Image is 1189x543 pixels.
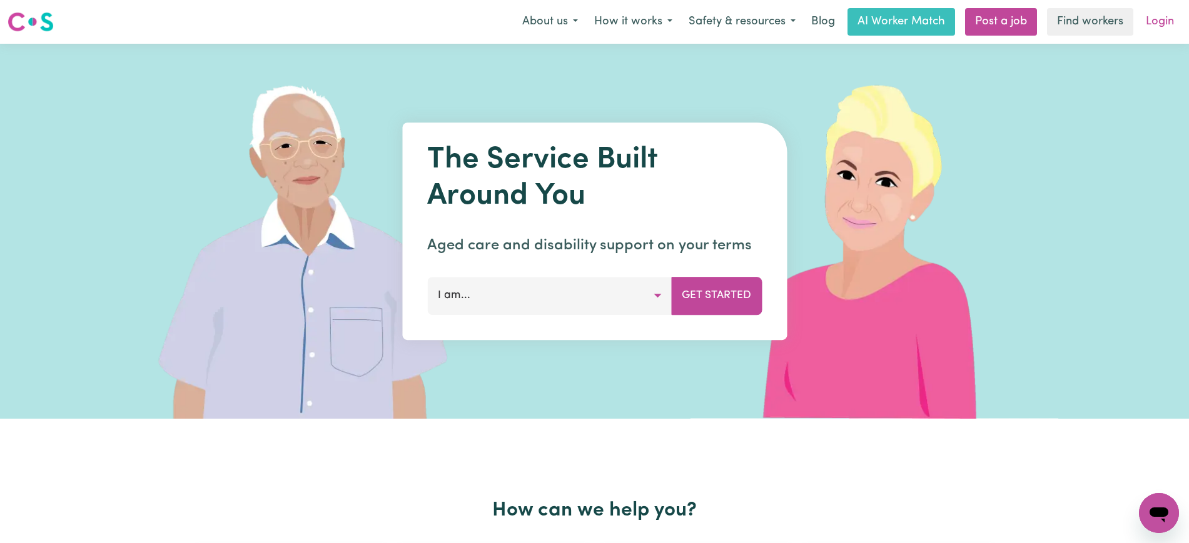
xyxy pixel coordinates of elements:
a: Login [1138,8,1181,36]
button: Safety & resources [681,9,804,35]
h2: How can we help you? [190,499,1000,522]
h1: The Service Built Around You [427,142,762,214]
a: Post a job [965,8,1037,36]
a: AI Worker Match [847,8,955,36]
a: Careseekers logo [8,7,54,36]
p: Aged care and disability support on your terms [427,234,762,257]
button: How it works [586,9,681,35]
button: About us [514,9,586,35]
a: Blog [804,8,842,36]
img: Careseekers logo [8,11,54,33]
a: Find workers [1047,8,1133,36]
button: I am... [427,277,672,314]
iframe: Button to launch messaging window [1139,493,1179,533]
button: Get Started [671,277,762,314]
